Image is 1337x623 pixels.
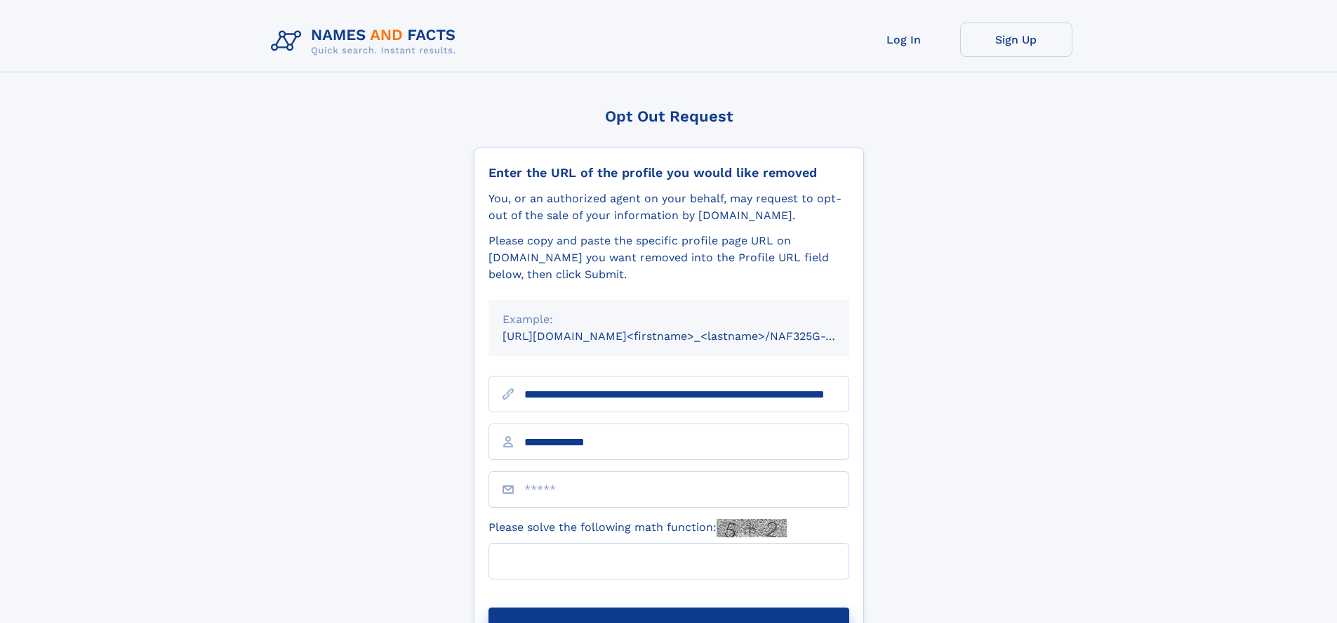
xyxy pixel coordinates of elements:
a: Log In [848,22,960,57]
div: Example: [503,311,835,328]
div: Opt Out Request [474,107,864,125]
a: Sign Up [960,22,1072,57]
img: Logo Names and Facts [265,22,467,60]
small: [URL][DOMAIN_NAME]<firstname>_<lastname>/NAF325G-xxxxxxxx [503,329,876,343]
label: Please solve the following math function: [488,519,787,537]
div: Please copy and paste the specific profile page URL on [DOMAIN_NAME] you want removed into the Pr... [488,232,849,283]
div: Enter the URL of the profile you would like removed [488,165,849,181]
div: You, or an authorized agent on your behalf, may request to opt-out of the sale of your informatio... [488,190,849,224]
